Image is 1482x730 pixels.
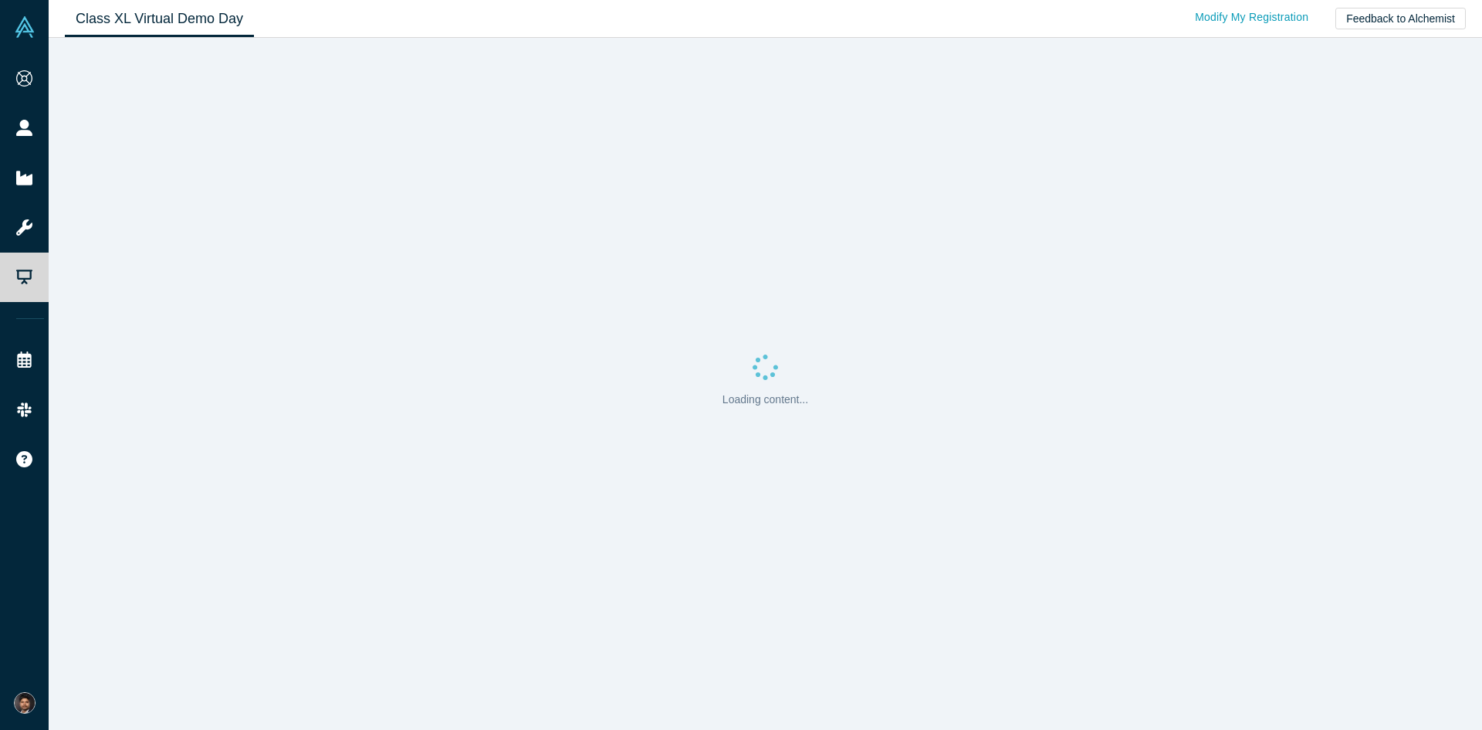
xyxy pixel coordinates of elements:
button: Feedback to Alchemist [1335,8,1466,29]
img: Alchemist Vault Logo [14,16,36,38]
img: Shine Oovattil's Account [14,692,36,714]
a: Class XL Virtual Demo Day [65,1,254,37]
p: Loading content... [722,392,808,408]
a: Modify My Registration [1179,4,1325,31]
